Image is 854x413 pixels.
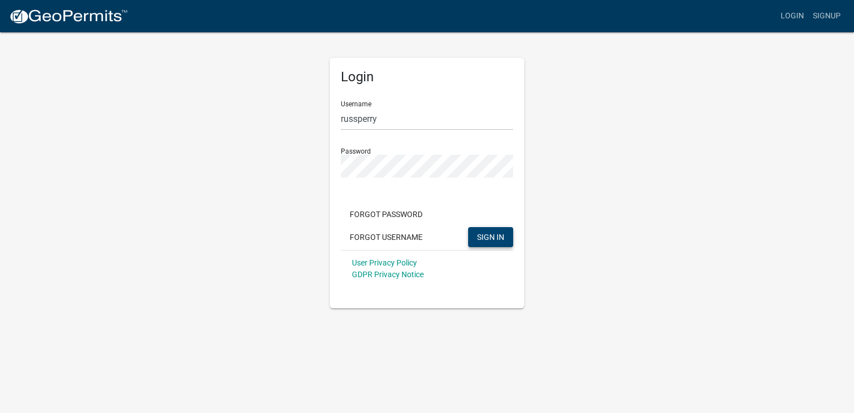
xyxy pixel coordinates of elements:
a: Signup [808,6,845,27]
a: User Privacy Policy [352,258,417,267]
h5: Login [341,69,513,85]
span: SIGN IN [477,232,504,241]
a: Login [776,6,808,27]
button: Forgot Password [341,204,431,224]
button: Forgot Username [341,227,431,247]
a: GDPR Privacy Notice [352,270,424,279]
button: SIGN IN [468,227,513,247]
